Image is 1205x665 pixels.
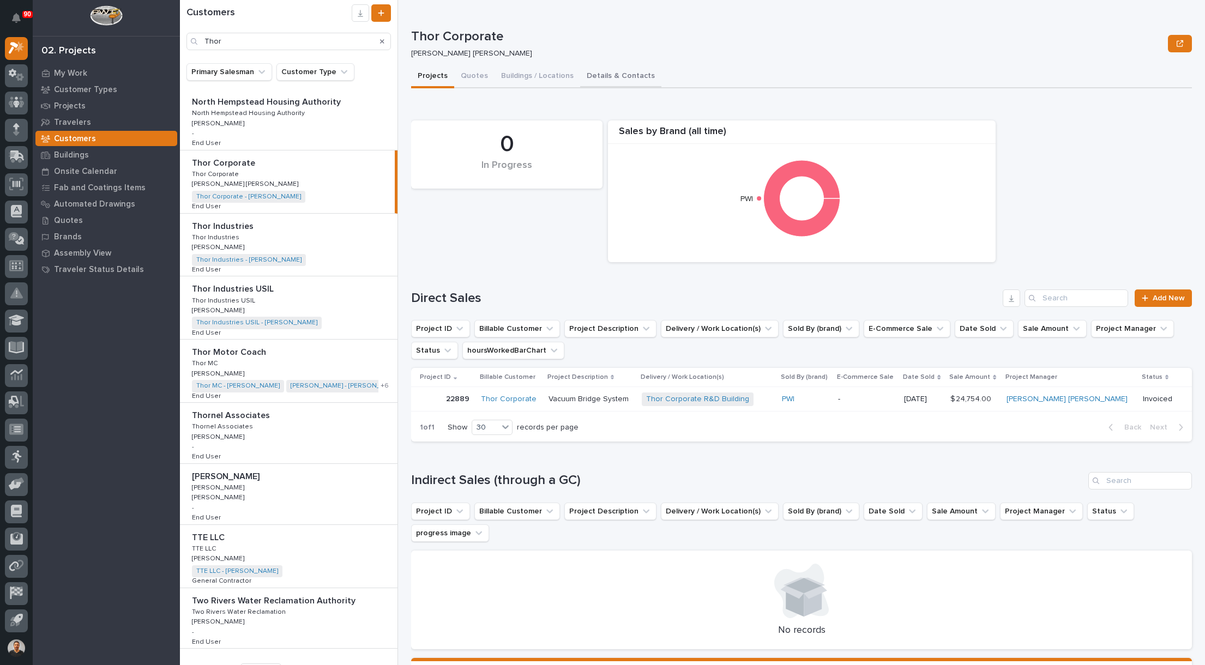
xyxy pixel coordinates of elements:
p: E-Commerce Sale [837,371,894,383]
a: PWI [782,395,794,404]
button: Notifications [5,7,28,29]
span: Back [1118,422,1141,432]
a: TTE LLCTTE LLC TTE LLCTTE LLC [PERSON_NAME][PERSON_NAME] TTE LLC - [PERSON_NAME] General Contract... [180,525,397,588]
a: Thor IndustriesThor Industries Thor IndustriesThor Industries [PERSON_NAME][PERSON_NAME] Thor Ind... [180,214,397,277]
button: Project Description [564,320,656,337]
p: End User [192,201,223,210]
div: Search [1025,289,1128,307]
a: Thor Industries - [PERSON_NAME] [196,256,302,264]
button: progress image [411,524,489,542]
h1: Customers [186,7,352,19]
p: $ 24,754.00 [950,392,993,404]
p: Thor Motor Coach [192,345,268,358]
p: End User [192,264,223,274]
button: Date Sold [955,320,1014,337]
input: Search [186,33,391,50]
p: [PERSON_NAME] [192,118,246,128]
p: - [192,628,194,636]
p: End User [192,327,223,337]
p: Thor Corporate [192,156,257,168]
input: Search [1088,472,1192,489]
a: Travelers [33,114,180,130]
p: [PERSON_NAME] [192,305,246,315]
a: Thor Motor CoachThor Motor Coach Thor MCThor MC [PERSON_NAME][PERSON_NAME] Thor MC - [PERSON_NAME... [180,340,397,403]
div: Sales by Brand (all time) [608,126,996,144]
button: Project ID [411,320,470,337]
a: Customers [33,130,180,147]
p: Invoiced [1143,395,1174,404]
p: Thornel Associates [192,421,255,431]
a: TTE LLC - [PERSON_NAME] [196,567,278,575]
a: Thor CorporateThor Corporate Thor CorporateThor Corporate [PERSON_NAME] [PERSON_NAME][PERSON_NAME... [180,150,397,214]
p: No records [424,625,1179,637]
p: Billable Customer [480,371,535,383]
p: [PERSON_NAME] [192,616,246,626]
p: records per page [517,423,579,432]
p: TTE LLC [192,530,227,543]
p: Delivery / Work Location(s) [641,371,724,383]
p: Sale Amount [949,371,990,383]
button: Date Sold [864,503,923,520]
p: End User [192,636,223,646]
a: [PERSON_NAME] - [PERSON_NAME] [291,382,401,390]
p: Thor Corporate [411,29,1164,45]
button: hoursWorkedBarChart [462,342,564,359]
button: Primary Salesman [186,63,272,81]
p: Thor MC [192,358,220,367]
p: Two Rivers Water Reclamation [192,606,288,616]
button: Projects [411,65,454,88]
a: Traveler Status Details [33,261,180,277]
p: Thor Industries USIL [192,295,257,305]
span: Add New [1153,294,1185,302]
p: Two Rivers Water Reclamation Authority [192,594,358,606]
a: Thor Corporate - [PERSON_NAME] [196,193,301,201]
button: Delivery / Work Location(s) [661,503,779,520]
a: [PERSON_NAME] [PERSON_NAME] [1007,395,1128,404]
a: Projects [33,98,180,114]
p: [PERSON_NAME] [192,553,246,563]
p: Thor Industries [192,219,256,232]
a: Buildings [33,147,180,163]
p: Quotes [54,216,83,226]
p: - [192,443,194,451]
p: - [838,395,895,404]
a: Thor Corporate R&D Building [646,395,749,404]
p: [PERSON_NAME] [192,469,262,482]
p: End User [192,451,223,461]
a: Thornel AssociatesThornel Associates Thornel AssociatesThornel Associates [PERSON_NAME][PERSON_NA... [180,403,397,464]
p: End User [192,512,223,522]
p: Project Description [547,371,608,383]
a: Quotes [33,212,180,228]
a: My Work [33,65,180,81]
button: Next [1146,422,1192,432]
span: Next [1150,422,1174,432]
button: Buildings / Locations [495,65,580,88]
h1: Direct Sales [411,291,998,306]
button: users-avatar [5,637,28,660]
button: Project ID [411,503,470,520]
p: - [192,504,194,512]
text: PWI [740,195,753,203]
button: Back [1100,422,1146,432]
p: Status [1142,371,1162,383]
button: Quotes [454,65,495,88]
a: Add New [1135,289,1192,307]
div: 02. Projects [41,45,96,57]
button: Project Manager [1000,503,1083,520]
a: Automated Drawings [33,196,180,212]
p: Customer Types [54,85,117,95]
p: Projects [54,101,86,111]
p: Buildings [54,150,89,160]
button: Sale Amount [927,503,996,520]
p: [PERSON_NAME] [192,482,246,492]
span: + 6 [381,383,389,389]
div: 0 [430,131,584,158]
button: Delivery / Work Location(s) [661,320,779,337]
p: Date Sold [903,371,935,383]
a: [PERSON_NAME][PERSON_NAME] [PERSON_NAME][PERSON_NAME] [PERSON_NAME][PERSON_NAME] -End UserEnd User [180,464,397,525]
a: Onsite Calendar [33,163,180,179]
button: Customer Type [276,63,354,81]
p: North Hempstead Housing Authority [192,95,343,107]
button: Sold By (brand) [783,320,859,337]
